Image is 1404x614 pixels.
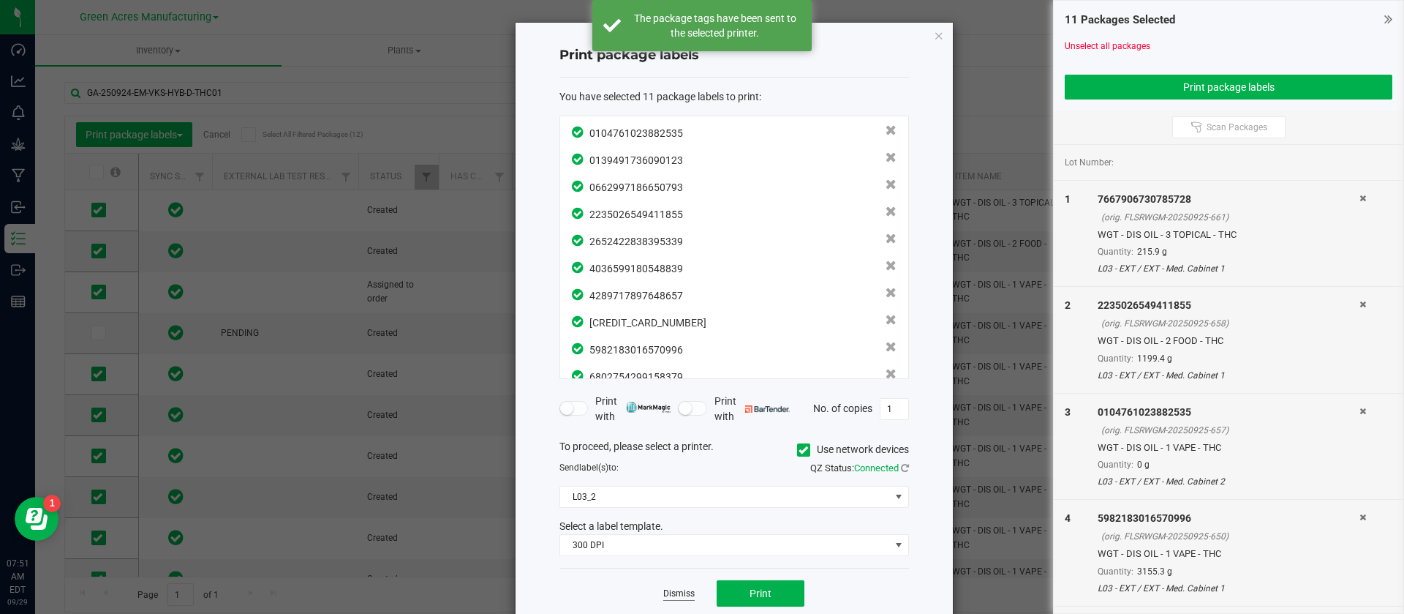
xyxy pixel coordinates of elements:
[1065,299,1071,311] span: 2
[589,181,683,193] span: 0662997186650793
[572,314,586,329] span: In Sync
[1098,511,1359,526] div: 5982183016570996
[1098,298,1359,313] div: 2235026549411855
[1098,262,1359,275] div: L03 - EXT / EXT - Med. Cabinet 1
[548,439,920,461] div: To proceed, please select a printer.
[1137,353,1172,364] span: 1199.4 g
[629,11,801,40] div: The package tags have been sent to the selected printer.
[579,463,608,473] span: label(s)
[1098,405,1359,420] div: 0104761023882535
[559,463,619,473] span: Send to:
[1098,334,1359,348] div: WGT - DIS OIL - 2 FOOD - THC
[572,260,586,275] span: In Sync
[559,91,759,102] span: You have selected 11 package labels to print
[663,588,695,600] a: Dismiss
[810,463,909,473] span: QZ Status:
[1098,369,1359,382] div: L03 - EXT / EXT - Med. Cabinet 1
[1065,193,1071,205] span: 1
[1101,424,1359,437] div: (orig. FLSRWGM-20250925-657)
[1101,211,1359,224] div: (orig. FLSRWGM-20250925-661)
[1098,547,1359,561] div: WGT - DIS OIL - 1 VAPE - THC
[589,371,683,383] span: 6802754299158379
[589,209,683,220] span: 2235026549411855
[1065,406,1071,418] span: 3
[560,487,890,507] span: L03_2
[714,394,790,424] span: Print with
[750,588,771,599] span: Print
[1137,566,1172,577] span: 3155.3 g
[572,233,586,248] span: In Sync
[589,154,683,166] span: 0139491736090123
[560,535,890,555] span: 300 DPI
[1098,460,1133,470] span: Quantity:
[572,206,586,221] span: In Sync
[1101,530,1359,543] div: (orig. FLSRWGM-20250925-650)
[1098,441,1359,455] div: WGT - DIS OIL - 1 VAPE - THC
[548,519,920,534] div: Select a label template.
[1098,353,1133,364] span: Quantity:
[572,287,586,302] span: In Sync
[589,127,683,139] span: 0104761023882535
[854,463,899,473] span: Connected
[589,290,683,302] span: 4289717897648657
[589,236,683,247] span: 2652422838395339
[1137,247,1167,257] span: 215.9 g
[572,341,586,356] span: In Sync
[1098,566,1133,577] span: Quantity:
[1137,460,1150,470] span: 0 g
[1101,317,1359,330] div: (orig. FLSRWGM-20250925-658)
[1098,192,1359,207] div: 7667906730785728
[595,394,671,424] span: Print with
[1098,228,1359,242] div: WGT - DIS OIL - 3 TOPICAL - THC
[589,263,683,274] span: 4036599180548839
[813,402,872,413] span: No. of copies
[589,317,706,329] span: [CREDIT_CARD_NUMBER]
[1098,475,1359,488] div: L03 - EXT / EXT - Med. Cabinet 2
[1098,247,1133,257] span: Quantity:
[559,89,909,105] div: :
[572,151,586,167] span: In Sync
[1065,41,1150,51] a: Unselect all packages
[1065,512,1071,524] span: 4
[572,179,586,194] span: In Sync
[589,344,683,356] span: 5982183016570996
[717,580,804,607] button: Print
[1065,75,1392,100] button: Print package labels
[1207,121,1267,133] span: Scan Packages
[797,442,909,457] label: Use network devices
[572,124,586,140] span: In Sync
[43,495,61,512] iframe: Resource center unread badge
[626,402,671,413] img: mark_magic_cybra.png
[559,46,909,65] h4: Print package labels
[745,405,790,413] img: bartender.png
[1098,582,1359,595] div: L03 - EXT / EXT - Med. Cabinet 1
[1065,156,1114,169] span: Lot Number:
[15,497,58,541] iframe: Resource center
[572,368,586,383] span: In Sync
